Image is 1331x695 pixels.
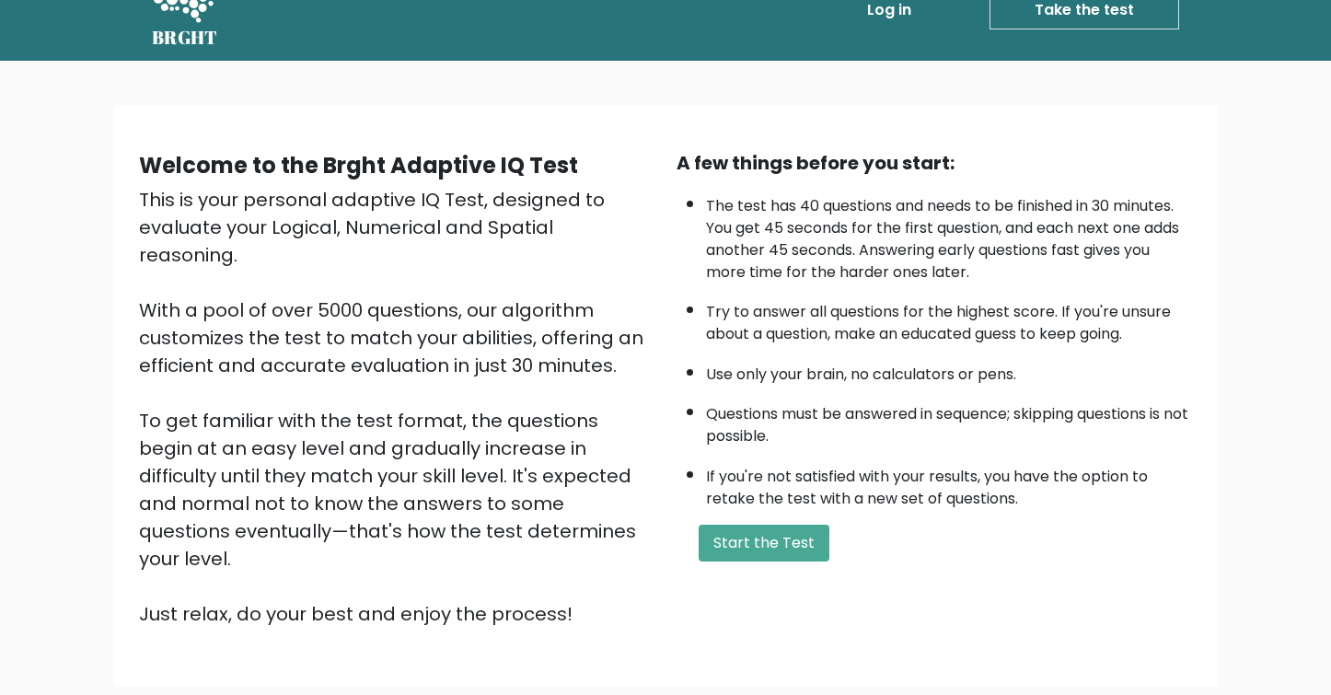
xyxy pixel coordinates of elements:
button: Start the Test [699,525,829,562]
div: A few things before you start: [677,149,1192,177]
li: Try to answer all questions for the highest score. If you're unsure about a question, make an edu... [706,292,1192,345]
div: This is your personal adaptive IQ Test, designed to evaluate your Logical, Numerical and Spatial ... [139,186,654,628]
li: The test has 40 questions and needs to be finished in 30 minutes. You get 45 seconds for the firs... [706,186,1192,284]
li: If you're not satisfied with your results, you have the option to retake the test with a new set ... [706,457,1192,510]
b: Welcome to the Brght Adaptive IQ Test [139,150,578,180]
h5: BRGHT [152,27,218,49]
li: Questions must be answered in sequence; skipping questions is not possible. [706,394,1192,447]
li: Use only your brain, no calculators or pens. [706,354,1192,386]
